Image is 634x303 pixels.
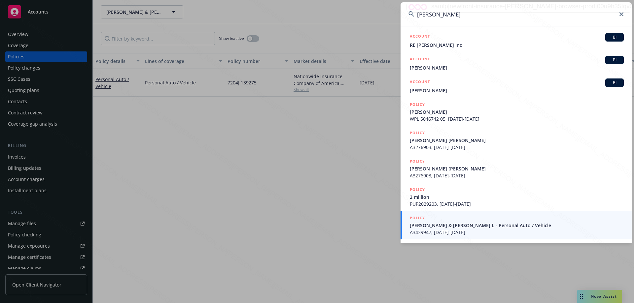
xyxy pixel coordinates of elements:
[410,172,624,179] span: A3276903, [DATE]-[DATE]
[410,165,624,172] span: [PERSON_NAME] [PERSON_NAME]
[608,57,621,63] span: BI
[410,222,624,229] span: [PERSON_NAME] & [PERSON_NAME] L - Personal Auto / Vehicle
[410,137,624,144] span: [PERSON_NAME] [PERSON_NAME]
[401,211,632,239] a: POLICY[PERSON_NAME] & [PERSON_NAME] L - Personal Auto / VehicleA3439947, [DATE]-[DATE]
[410,87,624,94] span: [PERSON_NAME]
[401,98,632,126] a: POLICY[PERSON_NAME]WPL 5046742 05, [DATE]-[DATE]
[410,64,624,71] span: [PERSON_NAME]
[410,186,425,193] h5: POLICY
[608,80,621,86] span: BI
[401,29,632,52] a: ACCOUNTBIRE [PERSON_NAME] Inc
[410,130,425,136] h5: POLICY
[410,78,430,86] h5: ACCOUNT
[410,56,430,64] h5: ACCOUNT
[410,101,425,108] h5: POLICY
[401,154,632,183] a: POLICY[PERSON_NAME] [PERSON_NAME]A3276903, [DATE]-[DATE]
[401,126,632,154] a: POLICY[PERSON_NAME] [PERSON_NAME]A3276903, [DATE]-[DATE]
[410,115,624,122] span: WPL 5046742 05, [DATE]-[DATE]
[608,34,621,40] span: BI
[410,229,624,236] span: A3439947, [DATE]-[DATE]
[401,52,632,75] a: ACCOUNTBI[PERSON_NAME]
[401,183,632,211] a: POLICY2 millionPUP2029203, [DATE]-[DATE]
[401,2,632,26] input: Search...
[410,42,624,48] span: RE [PERSON_NAME] Inc
[410,158,425,165] h5: POLICY
[410,194,624,200] span: 2 million
[410,215,425,221] h5: POLICY
[410,108,624,115] span: [PERSON_NAME]
[401,75,632,98] a: ACCOUNTBI[PERSON_NAME]
[410,200,624,207] span: PUP2029203, [DATE]-[DATE]
[410,144,624,151] span: A3276903, [DATE]-[DATE]
[410,33,430,41] h5: ACCOUNT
